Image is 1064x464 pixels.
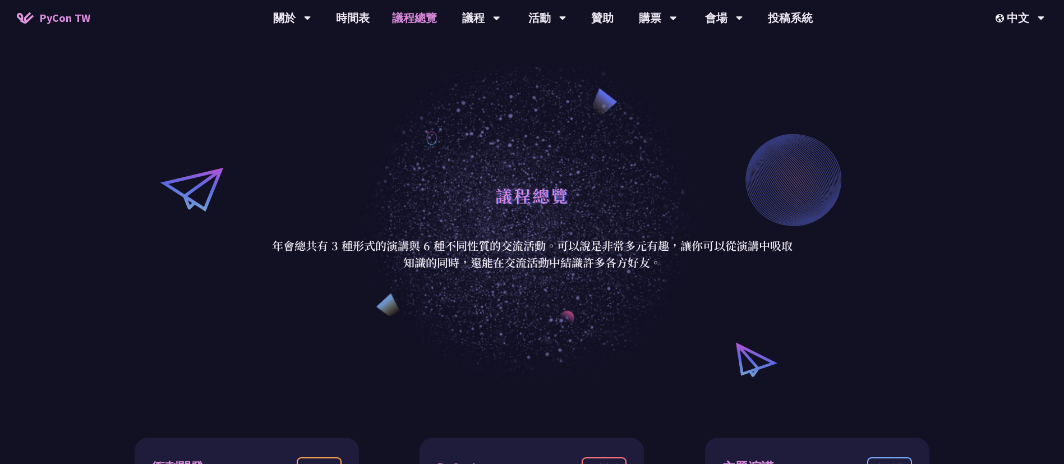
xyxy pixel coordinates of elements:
img: Home icon of PyCon TW 2025 [17,12,34,24]
span: PyCon TW [39,10,90,26]
p: 年會總共有 3 種形式的演講與 6 種不同性質的交流活動。可以說是非常多元有趣，讓你可以從演講中吸取知識的同時，還能在交流活動中結識許多各方好友。 [271,237,793,271]
h1: 議程總覽 [495,178,569,212]
a: PyCon TW [6,4,102,32]
img: Locale Icon [996,14,1007,22]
